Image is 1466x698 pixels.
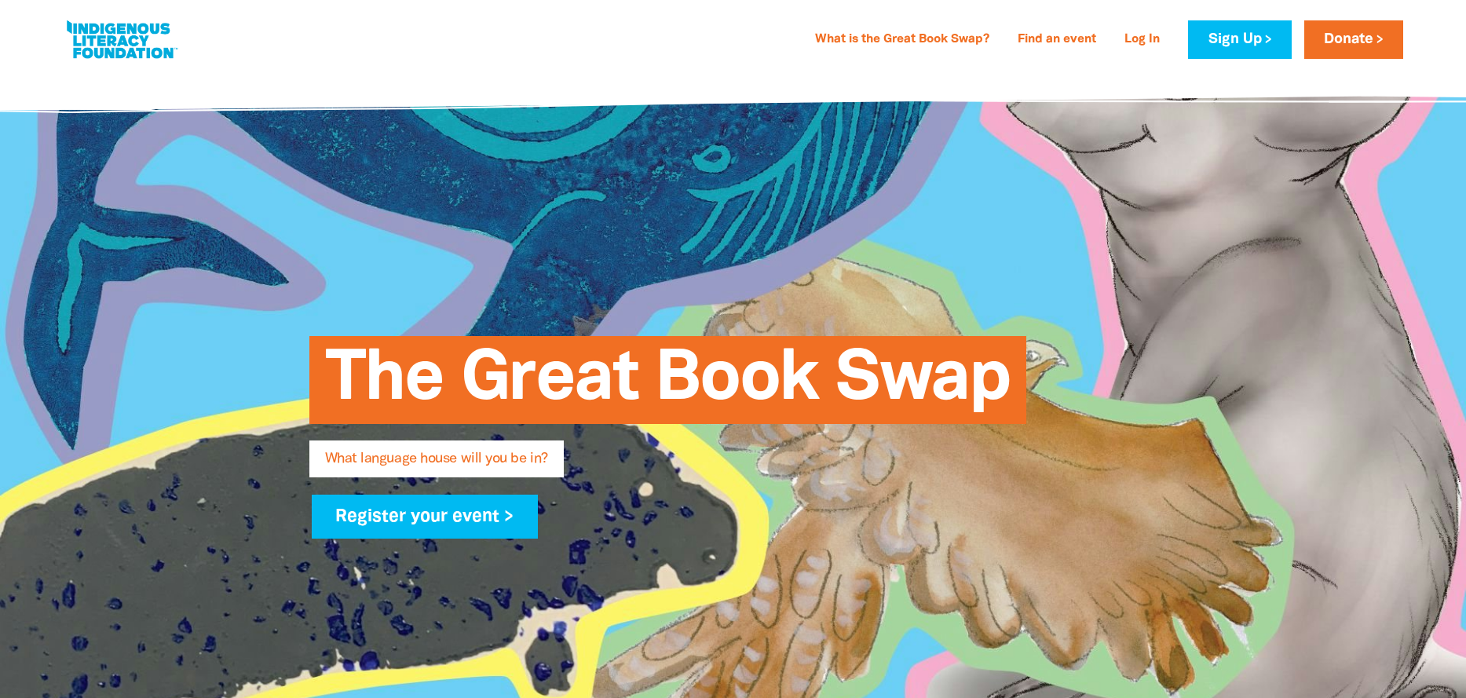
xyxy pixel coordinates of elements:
[1115,27,1169,53] a: Log In
[325,348,1011,424] span: The Great Book Swap
[806,27,999,53] a: What is the Great Book Swap?
[1008,27,1106,53] a: Find an event
[1304,20,1403,59] a: Donate
[1188,20,1291,59] a: Sign Up
[325,452,548,477] span: What language house will you be in?
[312,495,539,539] a: Register your event >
